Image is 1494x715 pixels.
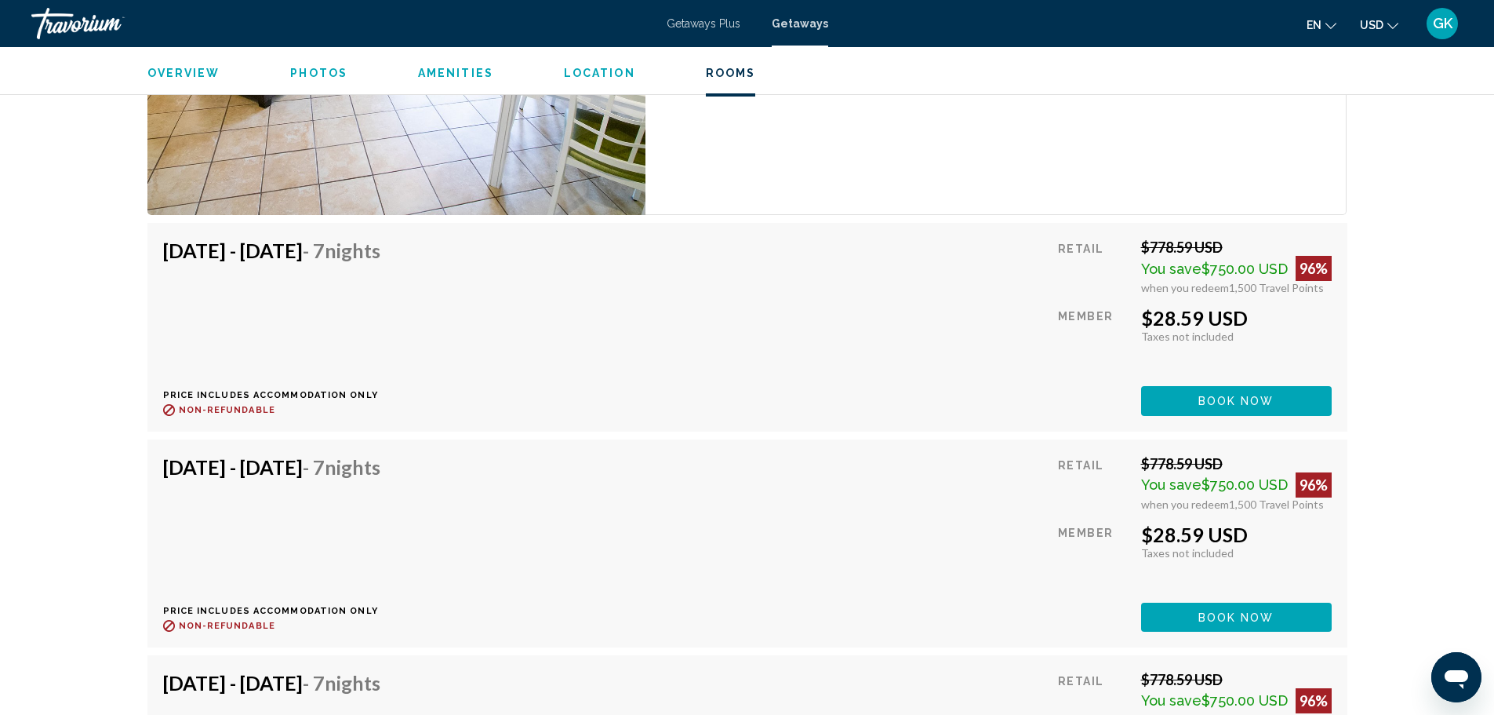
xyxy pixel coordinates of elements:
[1141,523,1332,546] div: $28.59 USD
[303,455,380,479] span: - 7
[1433,16,1452,31] span: GK
[163,606,392,616] p: Price includes accommodation only
[1141,546,1234,560] span: Taxes not included
[418,67,493,79] span: Amenities
[1141,281,1229,294] span: when you redeem
[564,67,635,79] span: Location
[1141,603,1332,632] button: Book now
[147,67,220,79] span: Overview
[1198,396,1274,408] span: Book now
[772,17,828,30] a: Getaways
[303,671,380,695] span: - 7
[163,671,380,695] h4: [DATE] - [DATE]
[1058,306,1129,374] div: Member
[1141,306,1332,330] div: $28.59 USD
[163,455,380,479] h4: [DATE] - [DATE]
[1201,261,1288,277] span: $750.00 USD
[325,239,380,262] span: Nights
[1141,455,1332,472] div: $778.59 USD
[325,671,380,695] span: Nights
[1141,386,1332,415] button: Book now
[147,66,220,80] button: Overview
[1296,688,1332,713] div: 96%
[303,239,380,262] span: - 7
[1307,19,1321,31] span: en
[31,8,651,39] a: Travorium
[1201,692,1288,709] span: $750.00 USD
[1229,498,1324,511] span: 1,500 Travel Points
[706,67,756,79] span: Rooms
[1360,19,1383,31] span: USD
[706,66,756,80] button: Rooms
[667,17,740,30] a: Getaways Plus
[1229,281,1324,294] span: 1,500 Travel Points
[1296,256,1332,281] div: 96%
[1141,692,1201,709] span: You save
[1307,13,1336,36] button: Change language
[418,66,493,80] button: Amenities
[1141,498,1229,511] span: when you redeem
[1141,239,1332,256] div: $778.59 USD
[1431,652,1481,702] iframe: Button to launch messaging window
[1201,476,1288,493] span: $750.00 USD
[179,621,275,631] span: Non-refundable
[1296,472,1332,498] div: 96%
[1141,476,1201,493] span: You save
[1141,671,1332,688] div: $778.59 USD
[325,455,380,479] span: Nights
[1198,611,1274,624] span: Book now
[1058,455,1129,511] div: Retail
[1058,239,1129,294] div: Retail
[290,66,347,80] button: Photos
[1360,13,1398,36] button: Change currency
[163,239,380,262] h4: [DATE] - [DATE]
[1058,523,1129,591] div: Member
[1422,7,1463,40] button: User Menu
[290,67,347,79] span: Photos
[179,405,275,415] span: Non-refundable
[564,66,635,80] button: Location
[163,390,392,400] p: Price includes accommodation only
[1141,330,1234,343] span: Taxes not included
[1141,261,1201,277] span: You save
